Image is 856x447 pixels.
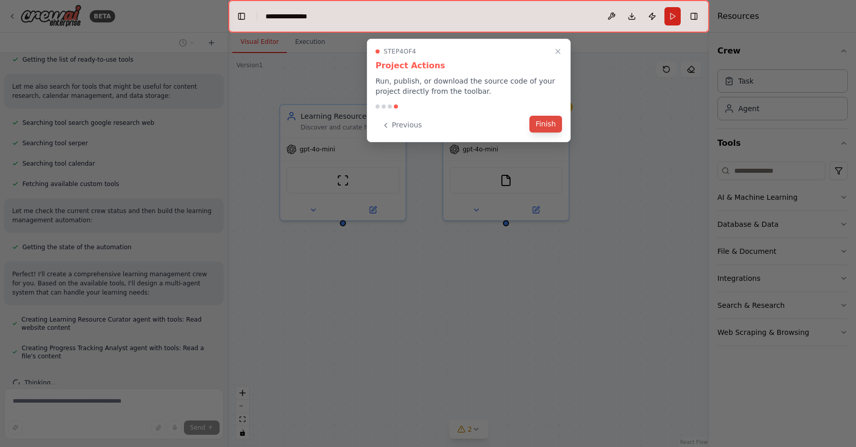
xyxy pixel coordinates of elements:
[234,9,249,23] button: Hide left sidebar
[376,60,562,72] h3: Project Actions
[376,117,428,134] button: Previous
[552,45,564,58] button: Close walkthrough
[529,116,562,133] button: Finish
[376,76,562,96] p: Run, publish, or download the source code of your project directly from the toolbar.
[384,47,416,56] span: Step 4 of 4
